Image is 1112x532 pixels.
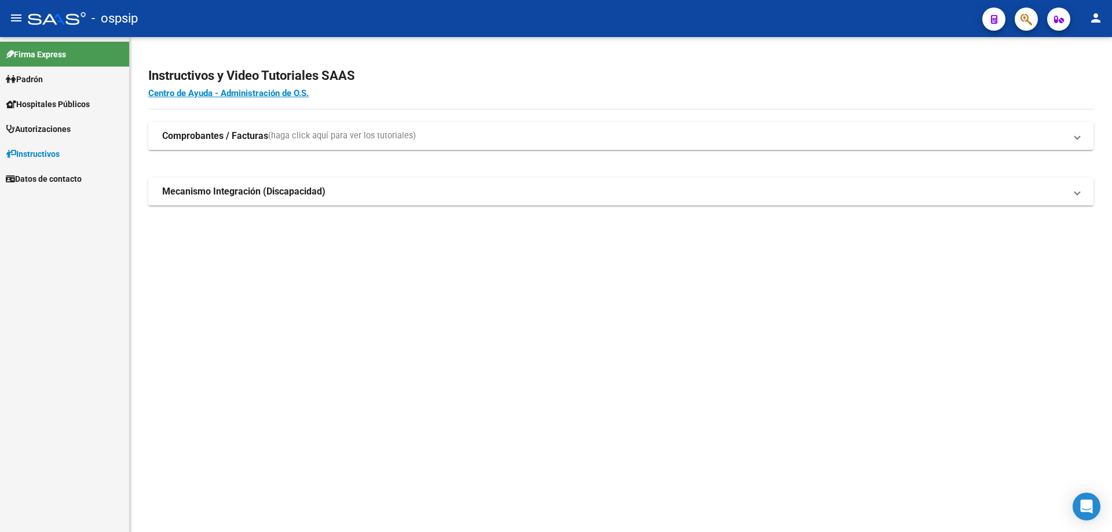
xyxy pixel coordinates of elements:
[148,65,1093,87] h2: Instructivos y Video Tutoriales SAAS
[148,88,309,98] a: Centro de Ayuda - Administración de O.S.
[92,6,138,31] span: - ospsip
[9,11,23,25] mat-icon: menu
[6,123,71,135] span: Autorizaciones
[162,185,325,198] strong: Mecanismo Integración (Discapacidad)
[268,130,416,142] span: (haga click aquí para ver los tutoriales)
[162,130,268,142] strong: Comprobantes / Facturas
[148,122,1093,150] mat-expansion-panel-header: Comprobantes / Facturas(haga click aquí para ver los tutoriales)
[6,73,43,86] span: Padrón
[6,98,90,111] span: Hospitales Públicos
[6,148,60,160] span: Instructivos
[6,173,82,185] span: Datos de contacto
[1089,11,1103,25] mat-icon: person
[148,178,1093,206] mat-expansion-panel-header: Mecanismo Integración (Discapacidad)
[1073,493,1100,520] div: Open Intercom Messenger
[6,48,66,61] span: Firma Express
